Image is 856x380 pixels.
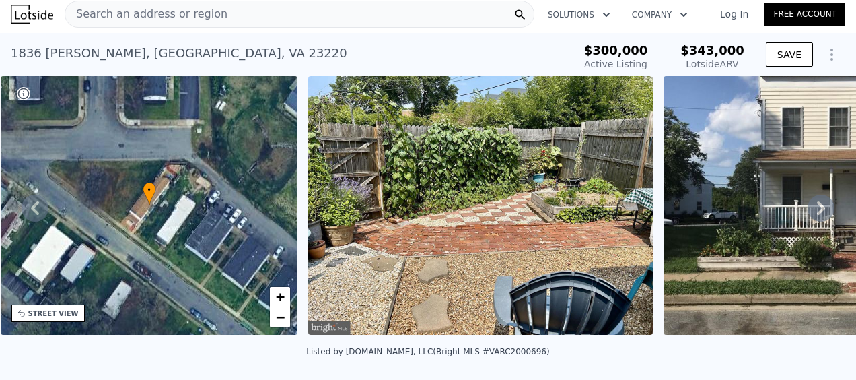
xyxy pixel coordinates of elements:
[65,6,227,22] span: Search an address or region
[270,307,290,327] a: Zoom out
[818,41,845,68] button: Show Options
[143,184,156,196] span: •
[276,309,285,325] span: −
[764,3,845,26] a: Free Account
[584,59,647,69] span: Active Listing
[537,3,621,27] button: Solutions
[621,3,699,27] button: Company
[11,5,53,24] img: Lotside
[704,7,764,21] a: Log In
[28,309,79,319] div: STREET VIEW
[276,288,285,305] span: +
[584,43,648,57] span: $300,000
[306,347,549,356] div: Listed by [DOMAIN_NAME], LLC (Bright MLS #VARC2000696)
[143,182,156,205] div: •
[680,43,744,57] span: $343,000
[308,76,653,335] img: Sale: 152221289 Parcel: 100261919
[11,44,347,63] div: 1836 [PERSON_NAME] , [GEOGRAPHIC_DATA] , VA 23220
[766,42,813,67] button: SAVE
[270,287,290,307] a: Zoom in
[680,57,744,71] div: Lotside ARV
